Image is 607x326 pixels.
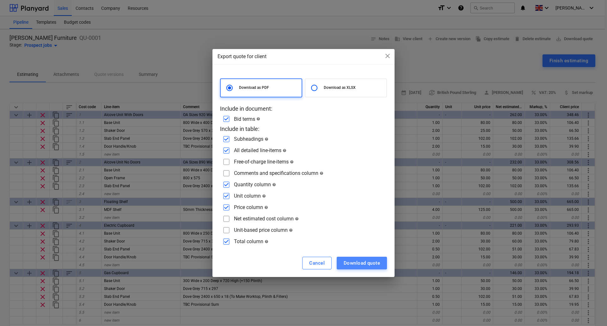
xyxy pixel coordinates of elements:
[234,116,260,122] div: Bid terms
[234,181,276,188] div: Quantity column
[234,147,286,153] div: All detailed line-items
[234,170,323,176] div: Comments and specifications column
[239,85,299,90] p: Download as PDF
[263,206,268,209] span: help
[234,216,299,222] div: Net estimated cost column
[288,228,293,232] span: help
[234,204,268,210] div: Price column
[220,125,387,133] p: Include in table:
[344,259,380,267] div: Download quote
[289,160,294,164] span: help
[263,240,268,243] span: help
[271,183,276,187] span: help
[302,257,332,269] button: Cancel
[263,137,268,141] span: help
[218,53,389,60] div: Export quote for client
[234,159,294,165] div: Free-of-charge line-items
[318,171,323,175] span: help
[220,78,302,97] div: Download as PDF
[337,257,387,269] button: Download quote
[309,259,325,267] div: Cancel
[261,194,266,198] span: help
[281,149,286,152] span: help
[384,52,391,62] div: close
[305,78,387,97] div: Download as XLSX
[234,238,268,244] div: Total column
[234,227,293,233] div: Unit-based price column
[255,117,260,121] span: help
[234,136,268,142] div: Subheadings
[234,193,266,199] div: Unit column
[384,52,391,60] span: close
[220,105,387,113] p: Include in document:
[324,85,384,90] p: Download as XLSX
[294,217,299,221] span: help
